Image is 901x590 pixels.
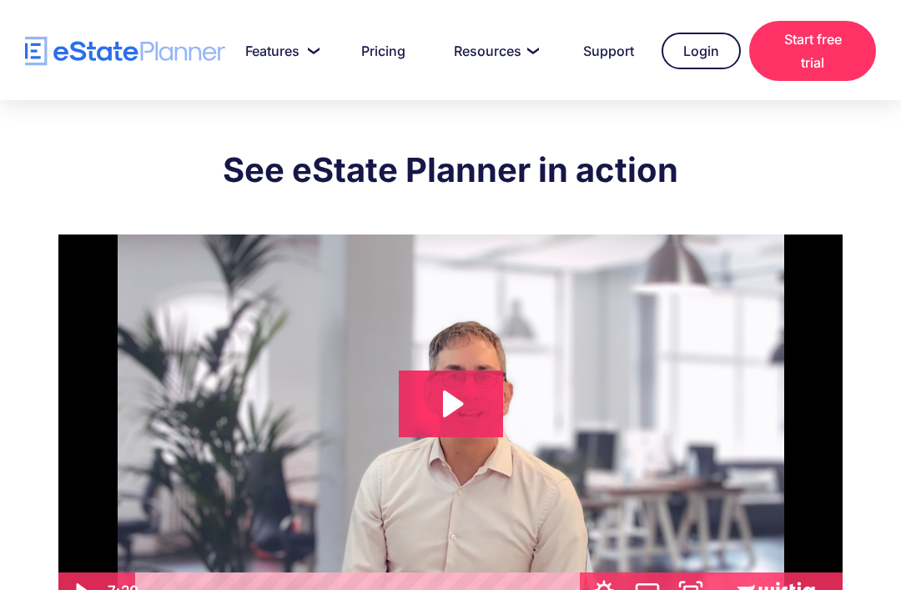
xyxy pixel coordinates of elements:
[662,33,741,69] a: Login
[25,37,225,66] a: home
[563,34,653,68] a: Support
[749,21,876,81] a: Start free trial
[225,34,333,68] a: Features
[58,149,843,191] h2: See eState Planner in action
[434,34,555,68] a: Resources
[341,34,425,68] a: Pricing
[399,371,503,437] button: Play Video: eState Product Demo Video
